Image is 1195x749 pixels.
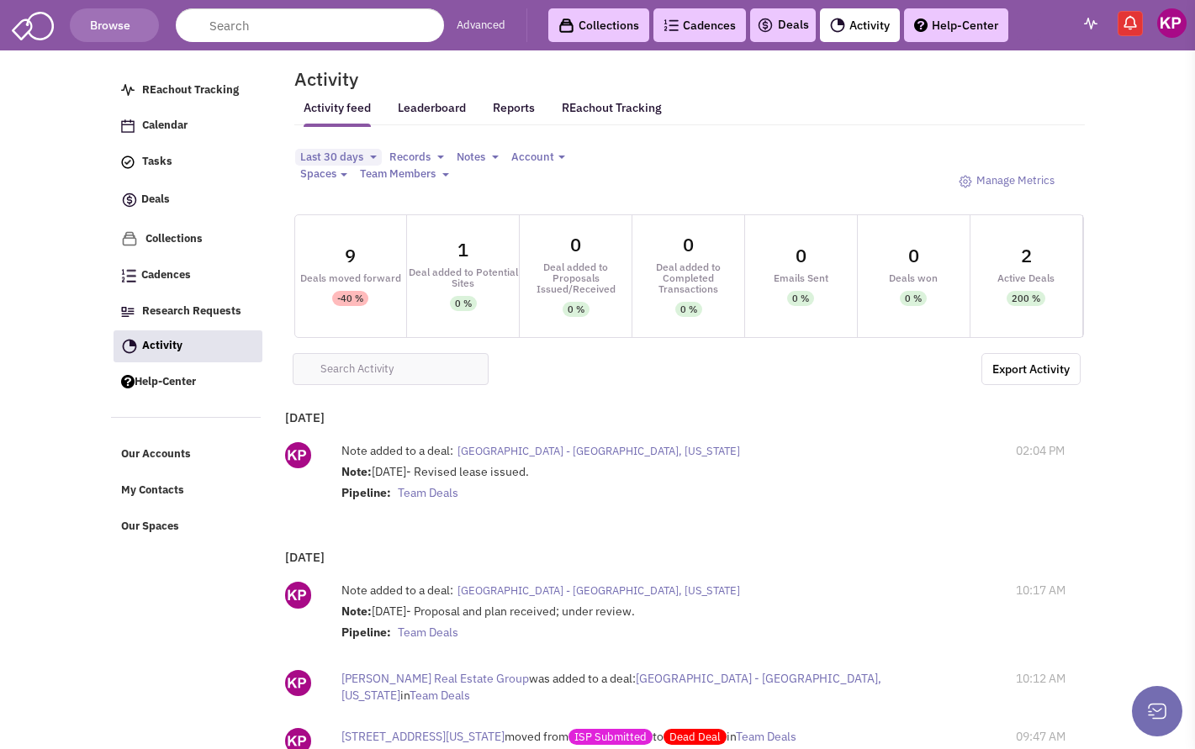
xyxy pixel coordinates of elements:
div: Deals moved forward [295,272,407,283]
span: Dead Deal [664,729,727,745]
span: Our Spaces [121,519,179,533]
a: Activity [820,8,900,42]
button: Team Members [355,166,454,183]
strong: Pipeline: [341,485,391,500]
img: icon-deals.svg [121,190,138,210]
a: Cadences [113,260,262,292]
span: 10:12 AM [1016,670,1065,687]
a: Collections [548,8,649,42]
div: 0 % [792,291,809,306]
img: help.png [121,375,135,388]
div: 2 [1021,246,1032,265]
img: help.png [914,18,928,32]
a: REachout Tracking [562,90,662,125]
div: 0 [683,235,694,254]
div: Emails Sent [745,272,857,283]
span: [GEOGRAPHIC_DATA] - [GEOGRAPHIC_DATA], [US_STATE] [457,444,740,458]
div: Active Deals [970,272,1082,283]
span: Team Members [360,166,436,181]
label: Note added to a deal: [341,582,453,599]
button: Notes [452,149,504,166]
span: Team Deals [410,688,470,703]
span: Activity [142,338,182,352]
span: Notes [457,150,485,164]
button: Spaces [295,166,352,183]
span: 09:47 AM [1016,728,1065,745]
span: My Contacts [121,483,184,498]
img: Calendar.png [121,119,135,133]
button: Browse [70,8,159,42]
strong: Pipeline: [341,625,391,640]
div: 9 [345,246,356,265]
a: Research Requests [113,296,262,328]
button: Last 30 days [295,149,382,166]
span: Cadences [141,268,191,282]
a: Cadences [653,8,746,42]
span: Last 30 days [300,150,363,164]
div: 1 [457,240,468,259]
a: Deals [113,182,262,219]
img: Research.png [121,307,135,317]
img: octicon_gear-24.png [959,175,972,188]
b: [DATE] [285,549,325,565]
div: [DATE]- Revised lease issued. [341,463,938,505]
span: Spaces [300,166,336,181]
a: Calendar [113,110,262,142]
a: Our Spaces [113,511,262,543]
img: Cadences_logo.png [664,19,679,31]
h2: Activity [273,71,358,87]
div: 0 % [568,302,584,317]
span: [STREET_ADDRESS][US_STATE] [341,729,505,744]
img: SmartAdmin [12,8,54,40]
span: Calendar [142,119,188,133]
img: ny_GipEnDU-kinWYCc5EwQ.png [285,670,311,696]
a: Collections [113,223,262,256]
div: Deal added to Proposals Issued/Received [520,261,632,294]
a: Leaderboard [398,100,466,127]
div: 0 [570,235,581,254]
a: Our Accounts [113,439,262,471]
span: REachout Tracking [142,82,239,97]
div: 0 % [455,296,472,311]
span: Records [389,150,431,164]
span: [GEOGRAPHIC_DATA] - [GEOGRAPHIC_DATA], [US_STATE] [341,671,881,703]
label: Note added to a deal: [341,442,453,459]
img: Activity.png [122,339,137,354]
a: Activity [114,330,262,362]
b: [DATE] [285,409,325,425]
span: [PERSON_NAME] Real Estate Group [341,671,529,686]
a: My Contacts [113,475,262,507]
a: Reports [493,100,535,126]
span: [GEOGRAPHIC_DATA] - [GEOGRAPHIC_DATA], [US_STATE] [457,583,740,598]
div: 200 % [1012,291,1040,306]
div: -40 % [337,291,363,306]
span: Browse [90,18,138,33]
div: was added to a deal: in [341,670,888,704]
span: Research Requests [142,303,241,318]
span: Our Accounts [121,447,191,462]
div: Deal added to Completed Transactions [632,261,744,294]
button: Records [384,149,449,166]
button: Account [506,149,570,166]
span: Account [511,150,554,164]
img: icon-collection-lavender.png [121,230,138,247]
div: moved from to in [341,728,888,745]
a: Help-Center [904,8,1008,42]
span: 10:17 AM [1016,582,1065,599]
span: Team Deals [736,729,796,744]
img: Activity.png [830,18,845,33]
img: ny_GipEnDU-kinWYCc5EwQ.png [285,582,311,608]
img: icon-deals.svg [757,15,774,35]
span: Collections [145,231,203,245]
input: Search [176,8,444,42]
input: Search Activity [293,353,489,385]
a: Export the below as a .XLSX spreadsheet [981,353,1081,385]
span: Team Deals [398,625,458,640]
strong: Note: [341,464,372,479]
a: Activity feed [304,100,371,127]
img: Keypoint Partners [1157,8,1187,38]
div: 0 [796,246,806,265]
div: Deals won [858,272,970,283]
div: Deal added to Potential Sites [407,266,519,288]
img: icon-tasks.png [121,156,135,169]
